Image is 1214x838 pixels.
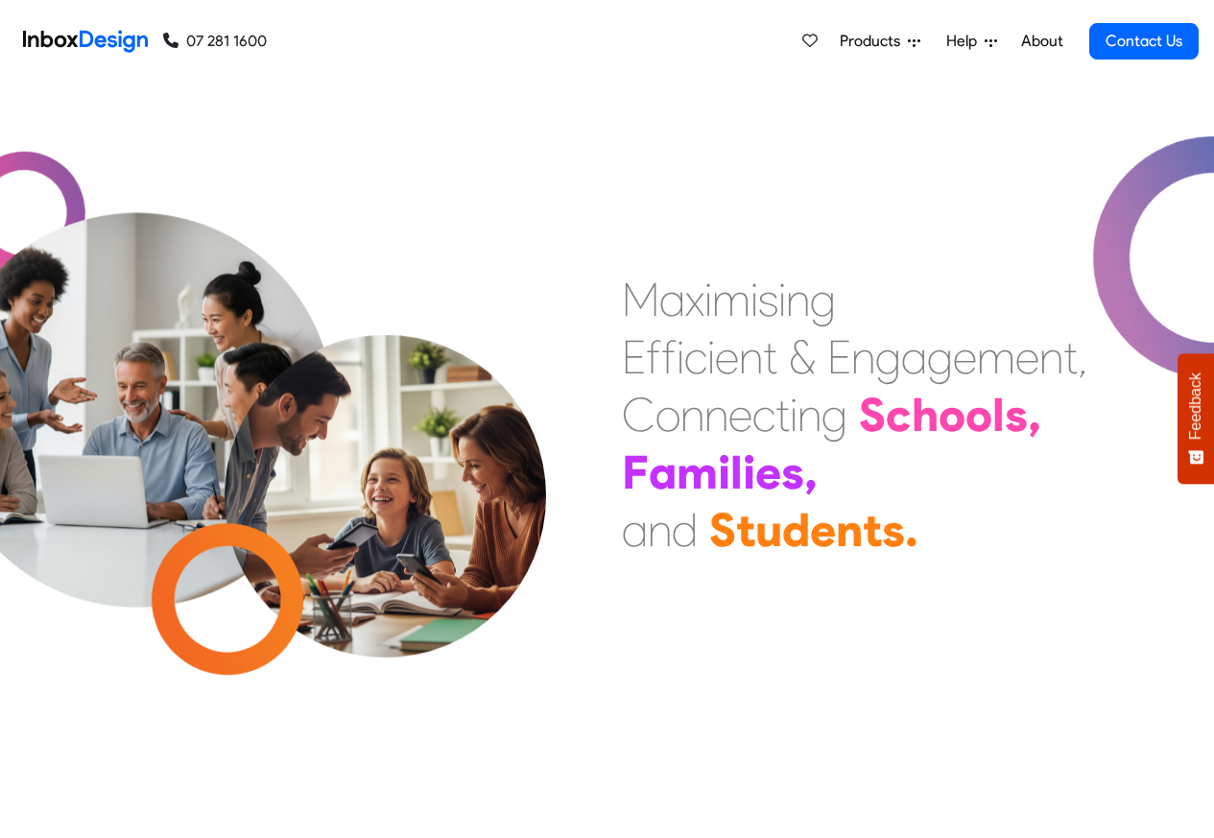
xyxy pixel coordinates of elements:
div: g [821,386,847,443]
div: E [622,328,646,386]
div: n [851,328,875,386]
div: i [718,443,730,501]
span: Help [946,30,985,53]
div: , [1028,386,1041,443]
div: M [622,271,659,328]
div: n [1039,328,1063,386]
div: n [739,328,763,386]
div: S [859,386,886,443]
div: u [755,501,782,559]
div: n [836,501,863,559]
div: l [992,386,1005,443]
div: . [905,501,918,559]
div: n [797,386,821,443]
div: t [1063,328,1078,386]
div: i [743,443,755,501]
div: s [882,501,905,559]
div: e [810,501,836,559]
div: s [781,443,804,501]
div: S [709,501,736,559]
div: o [965,386,992,443]
div: , [804,443,818,501]
div: s [758,271,778,328]
div: h [912,386,939,443]
div: E [827,328,851,386]
div: c [684,328,707,386]
div: F [622,443,649,501]
div: l [730,443,743,501]
div: c [886,386,912,443]
span: Products [840,30,908,53]
div: g [875,328,901,386]
div: x [685,271,704,328]
div: g [927,328,953,386]
div: d [672,501,698,559]
div: e [715,328,739,386]
div: d [782,501,810,559]
a: Help [939,22,1005,60]
div: a [901,328,927,386]
div: f [661,328,677,386]
div: m [712,271,750,328]
div: f [646,328,661,386]
div: i [778,271,786,328]
div: i [790,386,797,443]
div: e [728,386,752,443]
div: o [655,386,680,443]
div: i [750,271,758,328]
a: About [1015,22,1068,60]
div: c [752,386,775,443]
div: n [704,386,728,443]
div: t [736,501,755,559]
div: e [755,443,781,501]
div: a [622,501,648,559]
button: Feedback - Show survey [1178,353,1214,484]
div: Maximising Efficient & Engagement, Connecting Schools, Families, and Students. [622,271,1087,559]
div: n [680,386,704,443]
div: e [1015,328,1039,386]
div: g [810,271,836,328]
div: t [763,328,777,386]
div: n [648,501,672,559]
div: a [659,271,685,328]
div: i [704,271,712,328]
div: n [786,271,810,328]
a: 07 281 1600 [163,30,267,53]
a: Products [832,22,928,60]
div: C [622,386,655,443]
a: Contact Us [1089,23,1199,60]
div: i [677,328,684,386]
div: m [977,328,1015,386]
div: s [1005,386,1028,443]
div: t [775,386,790,443]
div: o [939,386,965,443]
div: & [789,328,816,386]
img: parents_with_child.png [184,271,586,673]
div: e [953,328,977,386]
span: Feedback [1187,372,1204,440]
div: , [1078,328,1087,386]
div: a [649,443,677,501]
div: m [677,443,718,501]
div: i [707,328,715,386]
div: t [863,501,882,559]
